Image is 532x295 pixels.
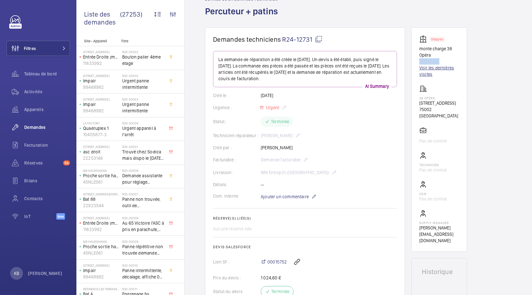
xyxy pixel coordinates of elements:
[83,287,120,291] p: Résidence les Terrasse - [STREET_ADDRESS]
[24,142,70,148] span: Facturation
[419,100,459,106] p: [STREET_ADDRESS]
[419,167,447,173] p: Pas de contrat
[24,178,70,184] span: Bilans
[419,96,459,100] p: 38 Opéra
[6,41,70,56] button: Filtres
[24,213,56,220] span: IoT
[83,50,120,54] p: [STREET_ADDRESS]
[76,39,118,43] p: Site - Appareil
[122,145,164,149] h2: R20-00001
[213,35,281,43] span: Demandes techniciens
[419,163,447,167] p: Technicien
[122,243,164,256] span: Panne répétitive non trouvée demande assistance expert technique
[24,124,70,130] span: Demandes
[419,46,459,58] p: monte charge 38 Opéra
[122,263,164,267] h2: R20-00010
[24,106,70,113] span: Appareils
[24,45,36,52] span: Filtres
[63,160,70,165] span: 56
[83,101,120,108] p: Impair
[83,74,120,78] p: [STREET_ADDRESS]
[122,54,164,67] span: Bouton palier 4ème etage
[122,287,164,291] h2: R20-00011
[261,193,309,200] span: Ajouter un commentaire
[83,60,120,67] p: 11833992
[419,192,447,196] p: CSM
[122,169,164,172] h2: R20-00006
[83,216,120,220] p: [STREET_ADDRESS]
[431,38,443,40] p: Stopped
[419,65,459,77] a: Voir les dernières visites
[83,179,120,185] p: 45NLE061
[122,101,164,114] span: Urgent panne intermittente
[122,240,164,243] h2: R20-00009
[83,196,120,202] p: Bat 88
[83,155,120,161] p: 22253146
[419,138,447,144] p: Pas de contrat
[24,195,70,202] span: Contacts
[14,270,19,277] p: KB
[83,84,120,90] p: 99468982
[24,160,60,166] span: Réserves
[84,10,120,26] span: Liste des demandes
[83,172,120,179] p: Proche sortie hall Pelletier
[83,54,120,60] p: Entrée Droite (monte-charge)
[122,220,164,233] span: Au 65 Victoire l'ASC à pris en parachute, toutes les sécu coupé, il est au 3 ème, asc sans machin...
[122,196,164,209] span: Panne non trouvée, outil de déverouillouge impératif pour le diagnostic
[419,58,459,65] p: 72052-02
[56,213,65,220] span: Beta
[122,121,164,125] h2: R20-00004
[83,149,120,155] p: asc droit
[83,145,120,149] p: [STREET_ADDRESS]
[213,245,397,249] h2: Devis Salesforce
[419,196,447,202] p: Pas de contrat
[83,226,120,233] p: 11833992
[205,5,282,27] h1: Percuteur + patins
[122,149,164,161] span: Trouvé chez Sodica mais dispo le [DATE] [URL][DOMAIN_NAME]
[83,78,120,84] p: Impair
[363,83,392,89] p: AI Summary
[282,35,323,43] span: R24-12731
[24,88,70,95] span: Activités
[83,263,120,267] p: [STREET_ADDRESS]
[83,250,120,256] p: 45NLE061
[261,259,287,265] a: 00015752
[83,125,120,131] p: Quadruplex 1
[419,225,459,244] p: [PERSON_NAME][EMAIL_ADDRESS][DOMAIN_NAME]
[83,97,120,101] p: [STREET_ADDRESS]
[83,169,120,172] p: 6/8 Haussmann
[121,39,163,43] p: Titre
[83,108,120,114] p: 99468982
[24,71,70,77] span: Tableau de bord
[122,216,164,220] h2: R20-00008
[122,192,164,196] h2: R20-00007
[122,125,164,138] span: Urgent appareil à l’arrêt
[83,131,120,138] p: 10405877-3
[83,267,120,274] p: Impair
[28,270,62,277] p: [PERSON_NAME]
[122,97,164,101] h2: R20-00003
[213,216,397,221] h2: Réserve(s) liée(s)
[83,220,120,226] p: Entrée Droite (monte-charge)
[122,78,164,90] span: Urgent panne intermittente
[419,106,459,119] p: 75002 [GEOGRAPHIC_DATA]
[218,56,392,82] p: La demande de réparation a été créée le [DATE]. Un devis a été établi, puis signé le [DATE]. La c...
[83,202,120,209] p: 22923544
[122,50,164,54] h2: R20-00002
[83,240,120,243] p: 6/8 Haussmann
[267,259,287,265] span: 00015752
[419,221,459,225] p: Supply manager
[422,269,457,275] h1: Historique
[122,267,164,280] span: Panne intermittente, décalage, affiche 0 au palier alors que l'appareil se trouve au 1er étage, c...
[83,192,120,196] p: [STREET_ADDRESS][PERSON_NAME]
[83,121,120,125] p: La Factory
[122,172,164,185] span: Demande assistante pour réglage d'opérateurs porte cabine double accès
[419,35,429,43] img: elevator.svg
[83,243,120,250] p: Proche sortie hall Pelletier
[83,274,120,280] p: 99468982
[122,74,164,78] h2: R20-00005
